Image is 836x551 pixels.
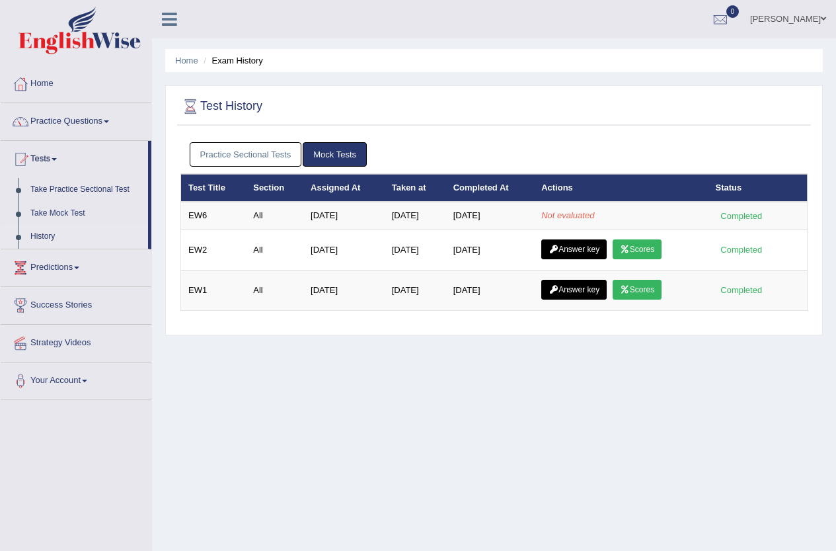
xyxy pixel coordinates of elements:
[613,239,662,259] a: Scores
[385,270,446,310] td: [DATE]
[246,202,303,230] td: All
[1,362,151,396] a: Your Account
[246,230,303,270] td: All
[446,174,535,202] th: Completed At
[1,287,151,320] a: Success Stories
[446,202,535,230] td: [DATE]
[24,178,148,202] a: Take Practice Sectional Test
[613,280,662,300] a: Scores
[716,209,767,223] div: Completed
[446,230,535,270] td: [DATE]
[541,239,607,259] a: Answer key
[1,65,151,99] a: Home
[175,56,198,65] a: Home
[190,142,302,167] a: Practice Sectional Tests
[303,142,367,167] a: Mock Tests
[716,283,767,297] div: Completed
[385,230,446,270] td: [DATE]
[541,280,607,300] a: Answer key
[181,174,247,202] th: Test Title
[446,270,535,310] td: [DATE]
[24,225,148,249] a: History
[541,210,594,220] em: Not evaluated
[1,249,151,282] a: Predictions
[181,270,247,310] td: EW1
[181,230,247,270] td: EW2
[303,174,385,202] th: Assigned At
[246,174,303,202] th: Section
[1,141,148,174] a: Tests
[385,174,446,202] th: Taken at
[534,174,708,202] th: Actions
[246,270,303,310] td: All
[180,97,262,116] h2: Test History
[303,270,385,310] td: [DATE]
[716,243,767,257] div: Completed
[303,230,385,270] td: [DATE]
[1,325,151,358] a: Strategy Videos
[181,202,247,230] td: EW6
[708,174,808,202] th: Status
[385,202,446,230] td: [DATE]
[303,202,385,230] td: [DATE]
[726,5,740,18] span: 0
[24,202,148,226] a: Take Mock Test
[1,103,151,136] a: Practice Questions
[200,54,263,67] li: Exam History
